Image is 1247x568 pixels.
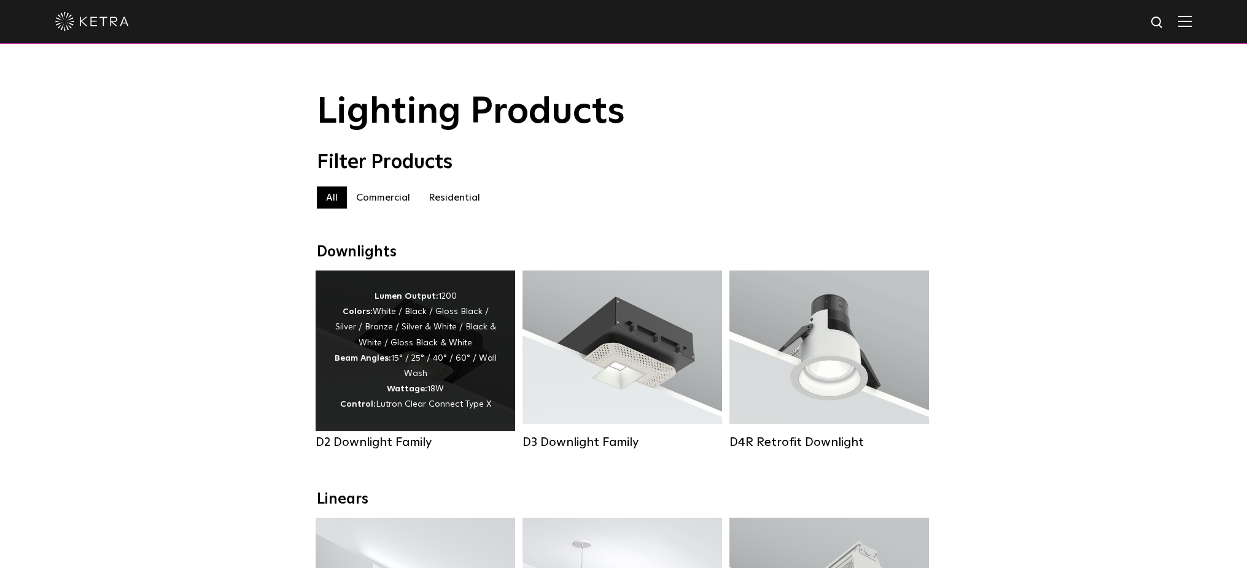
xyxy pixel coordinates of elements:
[334,289,497,413] div: 1200 White / Black / Gloss Black / Silver / Bronze / Silver & White / Black & White / Gloss Black...
[317,151,931,174] div: Filter Products
[335,354,391,363] strong: Beam Angles:
[522,271,722,450] a: D3 Downlight Family Lumen Output:700 / 900 / 1100Colors:White / Black / Silver / Bronze / Paintab...
[729,271,929,450] a: D4R Retrofit Downlight Lumen Output:800Colors:White / BlackBeam Angles:15° / 25° / 40° / 60°Watta...
[729,435,929,450] div: D4R Retrofit Downlight
[375,292,438,301] strong: Lumen Output:
[1150,15,1165,31] img: search icon
[343,307,373,316] strong: Colors:
[340,400,376,409] strong: Control:
[316,435,515,450] div: D2 Downlight Family
[387,385,427,393] strong: Wattage:
[317,186,347,209] label: All
[376,400,491,409] span: Lutron Clear Connect Type X
[317,491,931,509] div: Linears
[55,12,129,31] img: ketra-logo-2019-white
[419,186,489,209] label: Residential
[347,186,419,209] label: Commercial
[317,244,931,261] div: Downlights
[316,271,515,450] a: D2 Downlight Family Lumen Output:1200Colors:White / Black / Gloss Black / Silver / Bronze / Silve...
[522,435,722,450] div: D3 Downlight Family
[317,94,625,131] span: Lighting Products
[1178,15,1192,27] img: Hamburger%20Nav.svg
